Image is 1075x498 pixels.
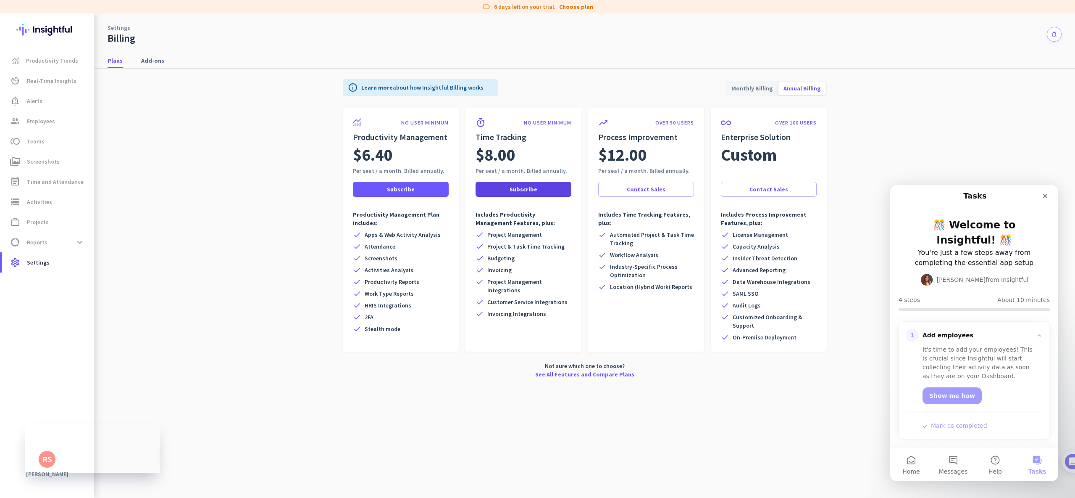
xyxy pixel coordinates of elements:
[598,210,694,227] p: Includes Time Tracking Features, plus:
[598,251,607,259] i: check
[476,230,484,239] i: check
[10,136,20,146] i: toll
[598,118,608,128] i: trending_up
[353,143,393,167] span: $6.40
[487,298,568,306] span: Customer Service Integrations
[141,56,164,65] span: Add-ons
[27,257,50,268] span: Settings
[365,230,441,239] span: Apps & Web Activity Analysis
[778,78,826,98] span: Annual Billing
[10,257,20,268] i: settings
[721,289,729,298] i: check
[476,278,484,286] i: check
[365,301,411,310] span: HRIS Integrations
[721,118,731,128] i: all_inclusive
[775,119,817,126] p: OVER 100 USERS
[27,136,45,146] span: Teams
[510,185,537,193] span: Subscribe
[476,143,515,167] span: $8.00
[733,278,810,286] span: Data Warehouse Integrations
[721,182,817,197] button: Contact Sales
[487,254,515,262] span: Budgeting
[721,333,729,342] i: check
[365,242,395,251] span: Attendance
[476,118,486,128] i: timer
[365,266,413,274] span: Activities Analysis
[721,131,817,143] h2: Enterprise Solution
[721,266,729,274] i: check
[476,182,571,197] button: Subscribe
[348,82,358,93] i: info
[487,242,565,251] span: Project & Task Time Tracking
[353,266,361,274] i: check
[2,71,94,91] a: av_timerReal-Time Insights
[1047,27,1062,42] button: notifications
[721,254,729,262] i: check
[2,212,94,232] a: work_outlineProjects
[733,333,796,342] span: On-Premise Deployment
[16,13,78,46] img: Insightful logo
[733,230,788,239] span: License Management
[598,167,694,175] div: Per seat / a month. Billed annually.
[27,197,52,207] span: Activities
[476,131,571,143] h2: Time Tracking
[610,251,658,259] span: Workflow Analysis
[365,278,419,286] span: Productivity Reports
[524,119,571,126] p: NO USER MINIMUM
[27,156,60,167] span: Screenshots
[2,151,94,172] a: perm_mediaScreenshots
[476,266,484,274] i: check
[401,119,449,126] p: NO USER MINIMUM
[487,266,512,274] span: Invoicing
[361,83,484,92] p: about how Insightful Billing works
[365,325,400,333] span: Stealth mode
[721,210,817,227] p: Includes Process Improvement Features, plus:
[559,3,593,11] a: Choose plan
[108,24,130,32] a: Settings
[476,298,484,306] i: check
[482,3,491,11] i: label
[10,76,20,86] i: av_timer
[353,210,449,227] p: Productivity Management Plan includes:
[535,370,634,379] a: See All Features and Compare Plans
[1051,31,1058,38] i: notifications
[749,185,788,193] span: Contact Sales
[27,237,47,247] span: Reports
[721,143,777,167] span: Custom
[353,301,361,310] i: check
[598,182,694,197] a: Contact Sales
[487,278,571,294] span: Project Management Integrations
[353,242,361,251] i: check
[26,56,78,66] span: Productivity Trends
[476,242,484,251] i: check
[733,313,817,330] span: Customized Onboarding & Support
[108,56,123,65] span: Plans
[721,301,729,310] i: check
[476,167,571,175] div: Per seat / a month. Billed annually.
[627,185,665,193] span: Contact Sales
[2,91,94,111] a: notification_importantAlerts
[27,116,55,126] span: Employees
[598,283,607,291] i: check
[108,32,135,45] div: Billing
[353,313,361,321] i: check
[353,167,449,175] div: Per seat / a month. Billed annually.
[353,278,361,286] i: check
[610,230,694,247] span: Automated Project & Task Time Tracking
[353,131,449,143] h2: Productivity Management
